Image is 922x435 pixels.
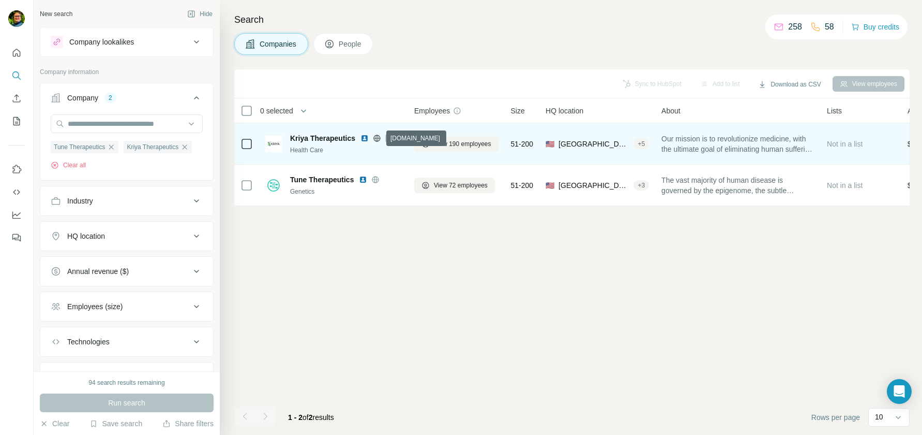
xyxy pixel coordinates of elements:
h4: Search [234,12,910,27]
span: Kriya Therapeutics [127,142,178,152]
button: Dashboard [8,206,25,224]
button: Employees (size) [40,294,213,319]
span: 1 - 2 [288,413,303,422]
div: + 5 [633,139,649,149]
button: Hide [180,6,220,22]
button: Clear all [51,161,86,170]
button: Enrich CSV [8,89,25,108]
p: 258 [788,21,802,33]
span: 2 [309,413,313,422]
button: Clear [40,418,69,429]
button: HQ location [40,224,213,249]
span: Companies [260,39,297,49]
div: + 3 [633,181,649,190]
span: Not in a list [827,181,863,190]
button: Technologies [40,329,213,354]
span: [GEOGRAPHIC_DATA], [US_STATE] [558,180,629,191]
img: LinkedIn logo [359,176,367,184]
button: Download as CSV [751,77,828,92]
span: Size [511,106,525,116]
span: 51-200 [511,180,534,191]
button: Buy credits [851,20,899,34]
p: 10 [875,412,883,422]
span: View 190 employees [434,139,491,149]
span: 0 selected [260,106,293,116]
span: People [339,39,362,49]
button: Annual revenue ($) [40,259,213,284]
span: results [288,413,334,422]
span: Rows per page [811,412,860,423]
button: Quick start [8,44,25,62]
span: HQ location [546,106,583,116]
span: 🇺🇸 [546,180,554,191]
span: Tune Therapeutics [54,142,105,152]
span: of [303,413,309,422]
div: Company [67,93,98,103]
button: Save search [89,418,142,429]
p: Company information [40,67,214,77]
span: Employees [414,106,450,116]
button: Company2 [40,85,213,114]
button: Use Surfe on LinkedIn [8,160,25,179]
span: Tune Therapeutics [290,175,354,185]
button: View 72 employees [414,178,495,193]
span: View 72 employees [434,181,488,190]
img: Logo of Tune Therapeutics [265,177,282,194]
div: Employees (size) [67,301,123,312]
button: Share filters [162,418,214,429]
span: Our mission is to revolutionize medicine, with the ultimate goal of eliminating human suffering a... [661,134,814,154]
button: My lists [8,112,25,130]
button: Feedback [8,228,25,247]
button: Keywords [40,365,213,389]
div: New search [40,9,72,19]
div: 2 [104,93,116,103]
span: Kriya Therapeutics [290,133,355,143]
span: 🇺🇸 [546,139,554,149]
span: The vast majority of human disease is governed by the epigenome, the subtle machinery that contro... [661,175,814,196]
img: LinkedIn logo [360,134,369,142]
img: Logo of Kriya Therapeutics [265,136,282,152]
span: About [661,106,681,116]
span: Not in a list [827,140,863,148]
button: Search [8,66,25,85]
button: Use Surfe API [8,183,25,201]
div: Technologies [67,337,110,347]
button: View 190 employees [414,136,498,152]
span: Lists [827,106,842,116]
div: Annual revenue ($) [67,266,129,277]
div: 94 search results remaining [88,378,164,387]
div: Genetics [290,187,402,196]
div: Company lookalikes [69,37,134,47]
button: Company lookalikes [40,30,213,54]
div: Open Intercom Messenger [887,379,912,404]
button: Industry [40,189,213,213]
p: 58 [825,21,834,33]
img: Avatar [8,10,25,27]
div: HQ location [67,231,105,241]
div: Industry [67,196,93,206]
span: [GEOGRAPHIC_DATA] [558,139,629,149]
div: Health Care [290,146,402,155]
span: 51-200 [511,139,534,149]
